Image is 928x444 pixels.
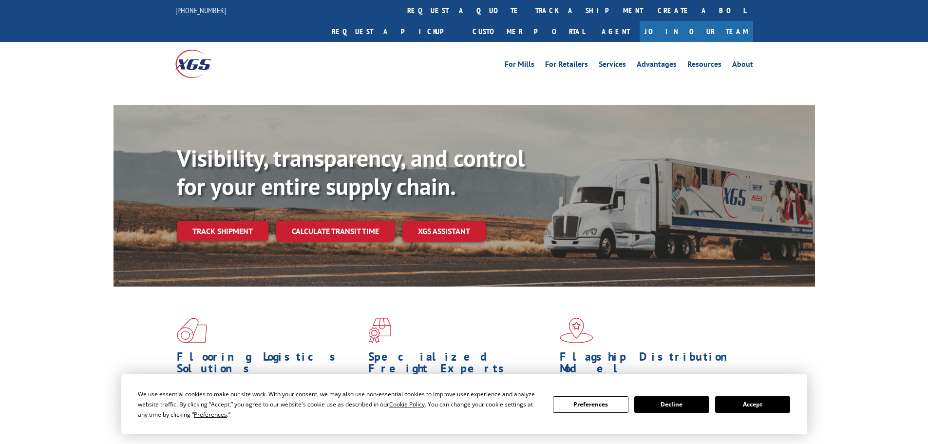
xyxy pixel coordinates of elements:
[389,400,425,408] span: Cookie Policy
[640,21,753,42] a: Join Our Team
[177,318,207,343] img: xgs-icon-total-supply-chain-intelligence-red
[560,318,593,343] img: xgs-icon-flagship-distribution-model-red
[637,60,677,71] a: Advantages
[545,60,588,71] a: For Retailers
[177,143,525,201] b: Visibility, transparency, and control for your entire supply chain.
[599,60,626,71] a: Services
[687,60,721,71] a: Resources
[553,396,628,413] button: Preferences
[138,389,541,420] div: We use essential cookies to make our site work. With your consent, we may also use non-essential ...
[175,5,226,15] a: [PHONE_NUMBER]
[177,351,361,379] h1: Flooring Logistics Solutions
[324,21,465,42] a: Request a pickup
[560,351,744,379] h1: Flagship Distribution Model
[194,410,227,419] span: Preferences
[177,221,268,241] a: Track shipment
[592,21,640,42] a: Agent
[505,60,534,71] a: For Mills
[732,60,753,71] a: About
[368,318,391,343] img: xgs-icon-focused-on-flooring-red
[121,374,807,434] div: Cookie Consent Prompt
[465,21,592,42] a: Customer Portal
[634,396,709,413] button: Decline
[402,221,486,242] a: XGS ASSISTANT
[276,221,395,242] a: Calculate transit time
[368,351,552,379] h1: Specialized Freight Experts
[715,396,790,413] button: Accept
